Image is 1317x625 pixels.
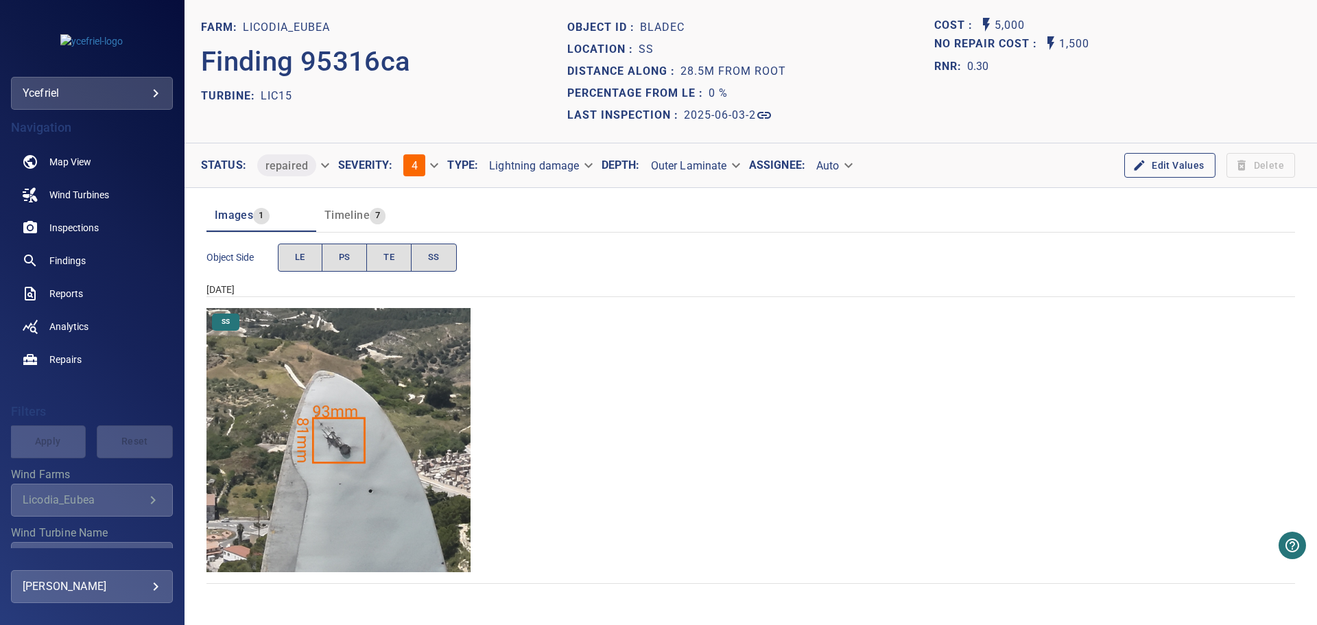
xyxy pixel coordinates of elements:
h1: No Repair Cost : [934,38,1043,51]
div: repaired [246,149,338,182]
label: Assignee : [749,160,805,171]
button: TE [366,244,412,272]
label: Type : [447,160,478,171]
span: 7 [370,208,385,224]
h1: Cost : [934,19,978,32]
p: 1,500 [1059,35,1089,54]
span: SS [428,250,440,266]
button: SS [411,244,457,272]
div: Wind Turbine Name [11,542,173,575]
span: Reports [49,287,83,300]
a: inspections noActive [11,211,173,244]
p: Licodia_Eubea [243,19,330,36]
p: 28.5m from root [680,63,786,80]
div: 4 [392,149,447,182]
span: SS [213,317,238,327]
img: Licodia_Eubea/LIC15/2025-06-03-2/2025-06-03-1/image37wp45.jpg [206,308,471,572]
a: findings noActive [11,244,173,277]
span: Projected additional costs incurred by waiting 1 year to repair. This is a function of possible i... [934,35,1043,54]
p: SS [639,41,654,58]
label: Status : [201,160,246,171]
h4: Filters [11,405,173,418]
span: Wind Turbines [49,188,109,202]
span: repaired [257,159,316,172]
a: analytics noActive [11,310,173,343]
a: repairs noActive [11,343,173,376]
span: Inspections [49,221,99,235]
p: Last Inspection : [567,107,684,123]
svg: Auto No Repair Cost [1043,35,1059,51]
div: [DATE] [206,283,1295,296]
div: Licodia_Eubea [23,493,145,506]
span: Analytics [49,320,88,333]
span: PS [339,250,351,266]
p: Percentage from LE : [567,85,709,102]
p: Finding 95316ca [201,41,411,82]
span: The ratio of the additional incurred cost of repair in 1 year and the cost of repairing today. Fi... [934,56,989,78]
p: Location : [567,41,639,58]
p: 2025-06-03-2 [684,107,756,123]
div: [PERSON_NAME] [23,576,161,598]
div: ycefriel [11,77,173,110]
label: Severity : [338,160,392,171]
span: Object Side [206,250,278,264]
h1: RNR: [934,58,967,75]
span: LE [295,250,305,266]
div: Outer Laminate [640,154,749,178]
p: TURBINE: [201,88,261,104]
span: TE [383,250,394,266]
a: windturbines noActive [11,178,173,211]
span: Findings [49,254,86,268]
div: Auto [805,154,862,178]
div: Wind Farms [11,484,173,517]
a: map noActive [11,145,173,178]
button: LE [278,244,322,272]
span: Timeline [324,209,370,222]
span: Images [215,209,253,222]
button: PS [322,244,368,272]
div: objectSide [278,244,457,272]
p: LIC15 [261,88,292,104]
button: Edit Values [1124,153,1215,178]
div: Lightning damage [478,154,601,178]
p: 0.30 [967,58,989,75]
span: 1 [253,208,269,224]
p: 0 % [709,85,728,102]
p: bladeC [640,19,685,36]
label: Wind Turbine Name [11,528,173,539]
span: Repairs [49,353,82,366]
label: Wind Farms [11,469,173,480]
p: 5,000 [995,16,1025,35]
span: Map View [49,155,91,169]
a: 2025-06-03-2 [684,107,772,123]
p: FARM: [201,19,243,36]
span: 4 [412,159,418,172]
label: Depth : [602,160,640,171]
p: Object ID : [567,19,640,36]
svg: Auto Cost [978,16,995,33]
img: ycefriel-logo [60,34,123,48]
a: reports noActive [11,277,173,310]
p: Distance along : [567,63,680,80]
span: The base labour and equipment costs to repair the finding. Does not include the loss of productio... [934,16,978,35]
div: ycefriel [23,82,161,104]
h4: Navigation [11,121,173,134]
